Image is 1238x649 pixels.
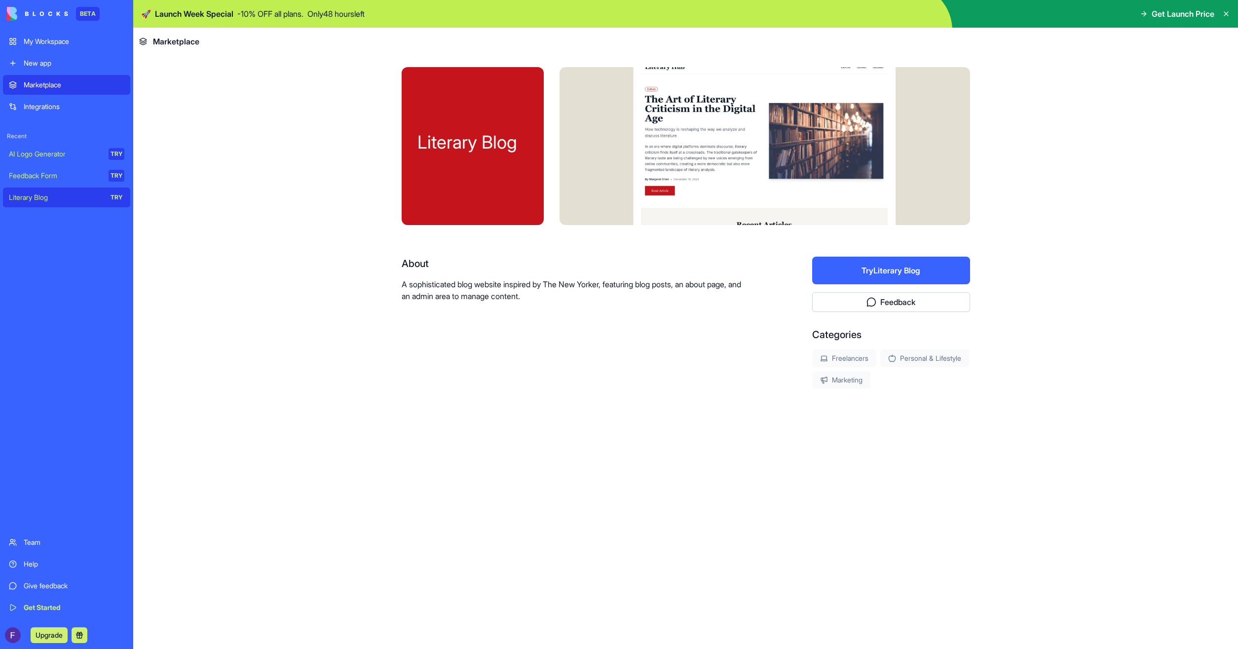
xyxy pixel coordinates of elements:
a: BETA [7,7,100,21]
div: TRY [109,148,124,160]
div: BETA [76,7,100,21]
div: Help [24,559,124,569]
button: TryLiterary Blog [812,257,970,284]
a: Team [3,533,130,552]
img: ACg8ocJaxA2YQr_C3pabk71dMSWpbbycTEGZEEn5syhA-5sctrnuRA=s96-c [5,627,21,643]
div: My Workspace [24,37,124,46]
a: Upgrade [31,630,68,640]
a: Get Started [3,598,130,617]
a: New app [3,53,130,73]
button: Feedback [812,292,970,312]
div: TRY [109,170,124,182]
div: Personal & Lifestyle [880,349,969,367]
a: Marketplace [3,75,130,95]
span: Launch Week Special [155,8,233,20]
a: Integrations [3,97,130,116]
button: Upgrade [31,627,68,643]
div: Give feedback [24,581,124,591]
div: Feedback Form [9,171,102,181]
div: Marketplace [24,80,124,90]
div: Marketing [812,371,870,389]
img: logo [7,7,68,21]
div: TRY [109,191,124,203]
a: My Workspace [3,32,130,51]
p: Only 48 hours left [307,8,365,20]
div: Literary Blog [9,192,102,202]
a: Help [3,554,130,574]
span: Get Launch Price [1152,8,1214,20]
div: Integrations [24,102,124,112]
a: AI Logo GeneratorTRY [3,144,130,164]
div: New app [24,58,124,68]
div: Categories [812,328,970,342]
a: Give feedback [3,576,130,596]
a: Literary BlogTRY [3,188,130,207]
p: A sophisticated blog website inspired by The New Yorker, featuring blog posts, an about page, and... [402,278,749,302]
div: Team [24,537,124,547]
div: AI Logo Generator [9,149,102,159]
div: Literary Blog [417,132,528,152]
div: About [402,257,749,270]
span: Recent [3,132,130,140]
a: Feedback FormTRY [3,166,130,186]
span: Marketplace [153,36,199,47]
p: - 10 % OFF all plans. [237,8,303,20]
div: Freelancers [812,349,876,367]
div: Get Started [24,603,124,612]
span: 🚀 [141,8,151,20]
